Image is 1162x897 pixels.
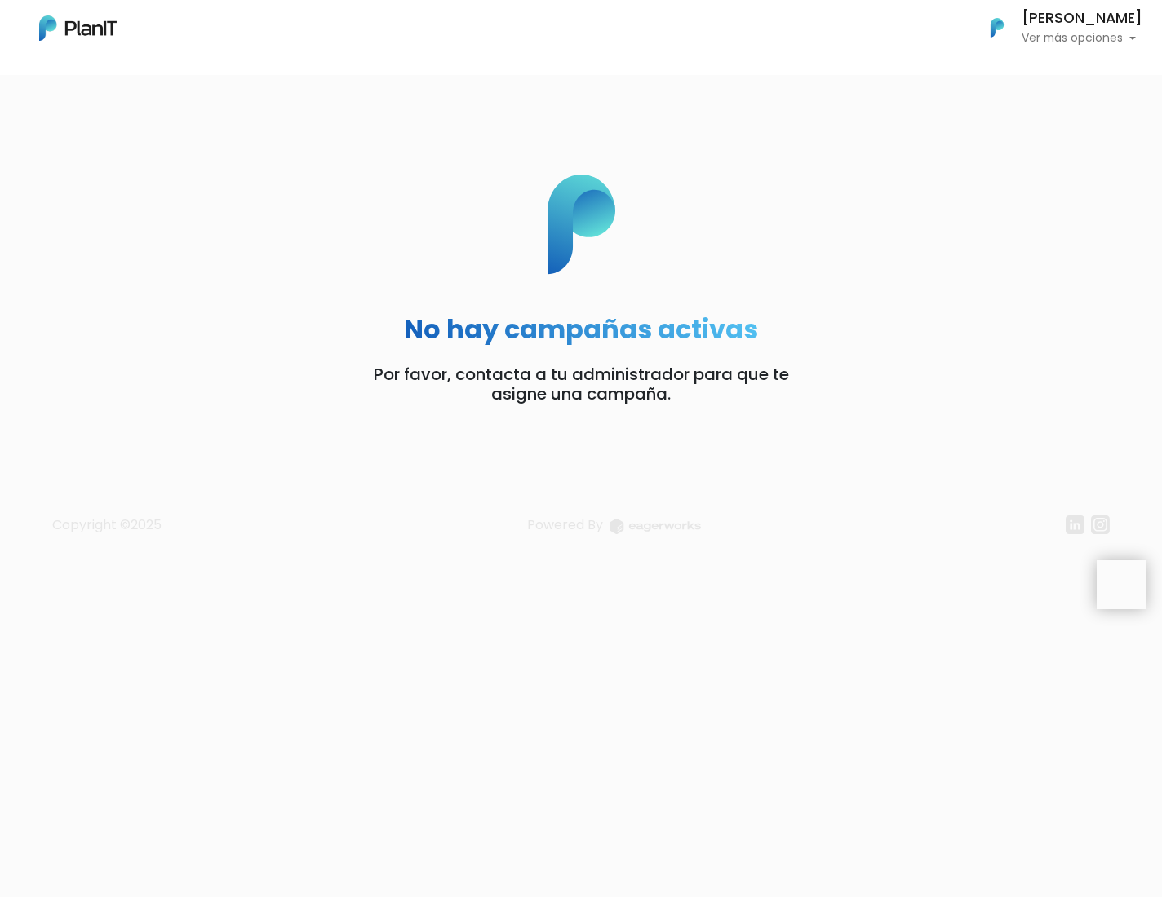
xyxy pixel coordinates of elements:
p: Ver más opciones [1022,33,1142,44]
p: Por favor, contacta a tu administrador para que te asigne una campaña. [295,365,867,404]
img: PlanIt Logo [39,15,117,41]
span: translation missing: es.layouts.footer.powered_by [527,515,603,534]
img: PlanIt Logo [979,10,1015,46]
button: PlanIt Logo [PERSON_NAME] Ver más opciones [969,7,1142,49]
a: Powered By [527,515,701,547]
img: instagram-7ba2a2629254302ec2a9470e65da5de918c9f3c9a63008f8abed3140a32961bf.svg [1091,515,1110,534]
iframe: trengo-widget-status [852,560,1097,625]
h6: [PERSON_NAME] [1022,11,1142,26]
img: p_logo-cf95315c21ec54a07da33abe4a980685f2930ff06ee032fe1bfa050a97dd1b1f.svg [490,175,673,275]
img: logo_eagerworks-044938b0bf012b96b195e05891a56339191180c2d98ce7df62ca656130a436fa.svg [610,519,701,534]
img: linkedin-cc7d2dbb1a16aff8e18f147ffe980d30ddd5d9e01409788280e63c91fc390ff4.svg [1066,515,1084,534]
h2: No hay campañas activas [404,314,758,345]
p: Copyright ©2025 [52,515,162,547]
iframe: trengo-widget-launcher [1097,560,1146,609]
